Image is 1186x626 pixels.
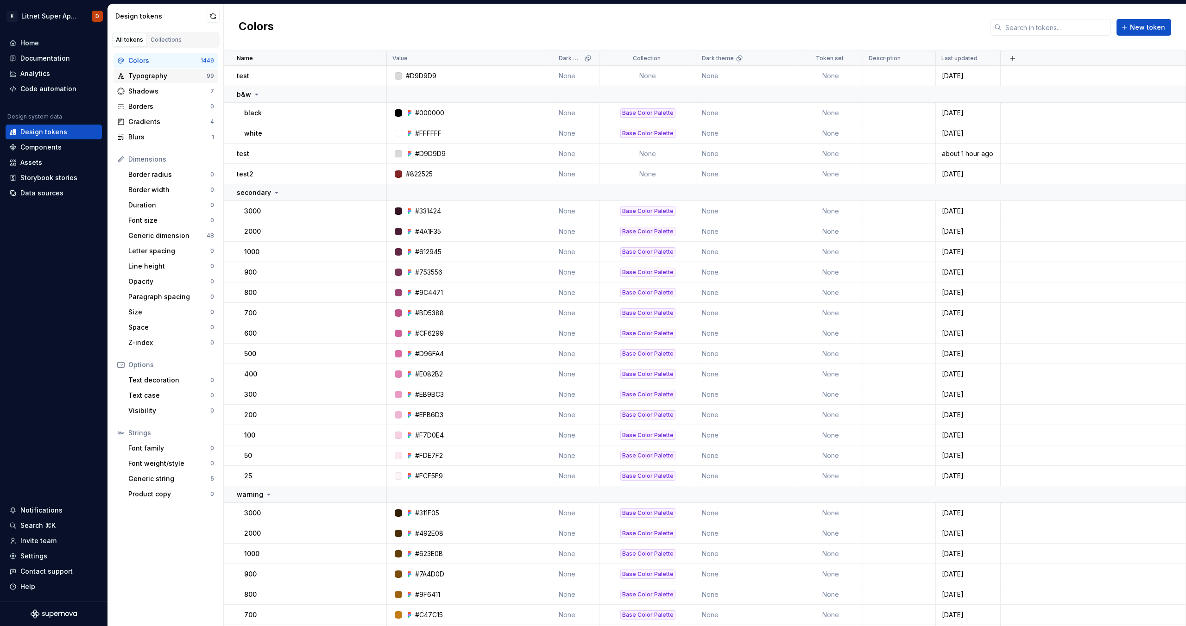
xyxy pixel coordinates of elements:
[599,144,696,164] td: None
[6,140,102,155] a: Components
[237,188,271,197] p: secondary
[237,490,263,499] p: warning
[696,164,798,184] td: None
[936,288,1000,297] div: [DATE]
[936,308,1000,318] div: [DATE]
[20,38,39,48] div: Home
[415,369,443,379] div: #E082B2
[128,231,207,240] div: Generic dimension
[696,144,798,164] td: None
[6,11,18,22] div: K
[406,71,436,81] div: #D9D9D9
[620,508,675,518] div: Base Color Palette
[125,320,218,335] a: Space0
[553,564,599,584] td: None
[936,369,1000,379] div: [DATE]
[415,108,444,118] div: #000000
[21,12,81,21] div: Litnet Super App 2.0.
[415,207,441,216] div: #331424
[210,247,214,255] div: 0
[1117,19,1171,36] button: New token
[128,444,210,453] div: Font family
[599,66,696,86] td: None
[244,529,261,538] p: 2000
[244,247,259,257] p: 1000
[620,390,675,399] div: Base Color Palette
[6,51,102,66] a: Documentation
[620,129,675,138] div: Base Color Palette
[620,549,675,558] div: Base Color Palette
[620,349,675,358] div: Base Color Palette
[128,117,210,126] div: Gradients
[115,12,207,21] div: Design tokens
[936,169,1000,179] div: [DATE]
[2,6,106,26] button: KLitnet Super App 2.0.D
[936,508,1000,518] div: [DATE]
[128,474,210,483] div: Generic string
[125,213,218,228] a: Font size0
[6,549,102,563] a: Settings
[936,268,1000,277] div: [DATE]
[210,475,214,482] div: 5
[114,69,218,83] a: Typography99
[936,431,1000,440] div: [DATE]
[798,425,863,445] td: None
[114,130,218,144] a: Blurs1
[201,57,214,64] div: 1449
[936,471,1000,481] div: [DATE]
[128,185,210,194] div: Border width
[936,390,1000,399] div: [DATE]
[798,66,863,86] td: None
[6,125,102,139] a: Design tokens
[415,349,444,358] div: #D96FA4
[125,167,218,182] a: Border radius0
[798,262,863,282] td: None
[415,549,443,558] div: #623E0B
[553,405,599,425] td: None
[125,259,218,274] a: Line height0
[20,84,76,94] div: Code automation
[553,466,599,486] td: None
[6,155,102,170] a: Assets
[553,364,599,384] td: None
[798,242,863,262] td: None
[553,425,599,445] td: None
[20,158,42,167] div: Assets
[620,570,675,579] div: Base Color Palette
[633,55,661,62] p: Collection
[798,201,863,221] td: None
[237,90,251,99] p: b&w
[620,227,675,236] div: Base Color Palette
[128,406,210,415] div: Visibility
[798,303,863,323] td: None
[125,403,218,418] a: Visibility0
[6,533,102,548] a: Invite team
[620,288,675,297] div: Base Color Palette
[696,103,798,123] td: None
[128,323,210,332] div: Space
[559,55,582,62] p: Dark Mode
[798,364,863,384] td: None
[553,523,599,544] td: None
[210,263,214,270] div: 0
[244,471,252,481] p: 25
[128,155,214,164] div: Dimensions
[696,503,798,523] td: None
[116,36,143,44] div: All tokens
[936,129,1000,138] div: [DATE]
[553,584,599,605] td: None
[696,523,798,544] td: None
[210,460,214,467] div: 0
[936,410,1000,419] div: [DATE]
[936,329,1000,338] div: [DATE]
[6,503,102,518] button: Notifications
[31,609,77,619] a: Supernova Logo
[125,274,218,289] a: Opacity0
[696,544,798,564] td: None
[95,13,99,20] div: D
[210,88,214,95] div: 7
[798,144,863,164] td: None
[392,55,408,62] p: Value
[20,521,56,530] div: Search ⌘K
[20,127,67,137] div: Design tokens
